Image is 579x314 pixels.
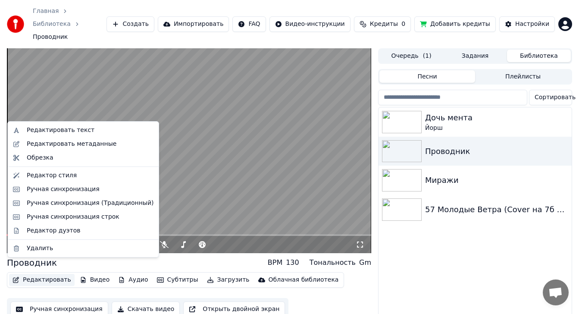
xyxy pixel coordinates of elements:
[310,257,356,268] div: Тональность
[370,20,398,28] span: Кредиты
[27,213,119,221] div: Ручная синхронизация строк
[7,16,24,33] img: youka
[543,279,569,305] a: Открытый чат
[9,274,75,286] button: Редактировать
[425,174,568,186] div: Миражи
[286,257,299,268] div: 130
[27,199,153,207] div: Ручная синхронизация (Традиционный)
[76,274,113,286] button: Видео
[203,274,253,286] button: Загрузить
[379,70,475,83] button: Песни
[33,7,106,41] nav: breadcrumb
[33,33,68,41] span: Проводник
[507,50,571,62] button: Библиотека
[269,16,351,32] button: Видео-инструкции
[269,276,339,284] div: Облачная библиотека
[379,50,443,62] button: Очередь
[401,20,405,28] span: 0
[7,257,57,269] div: Проводник
[27,171,77,180] div: Редактор стиля
[425,112,568,124] div: Дочь мента
[475,70,571,83] button: Плейлисты
[354,16,411,32] button: Кредиты0
[414,16,496,32] button: Добавить кредиты
[27,154,53,162] div: Обрезка
[425,124,568,132] div: Йорш
[423,52,432,60] span: ( 1 )
[27,226,80,235] div: Редактор дуэтов
[232,16,266,32] button: FAQ
[106,16,154,32] button: Создать
[425,145,568,157] div: Проводник
[443,50,507,62] button: Задания
[268,257,282,268] div: BPM
[158,16,229,32] button: Импортировать
[27,244,53,253] div: Удалить
[27,140,116,148] div: Редактировать метаданные
[515,20,549,28] div: Настройки
[499,16,555,32] button: Настройки
[33,20,71,28] a: Библиотека
[27,185,100,194] div: Ручная синхронизация
[153,274,202,286] button: Субтитры
[27,126,94,135] div: Редактировать текст
[535,93,576,102] span: Сортировать
[425,204,568,216] div: 57 Молодые Ветра (Cover на 7б _ KORN)
[359,257,371,268] div: Gm
[115,274,151,286] button: Аудио
[33,7,59,16] a: Главная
